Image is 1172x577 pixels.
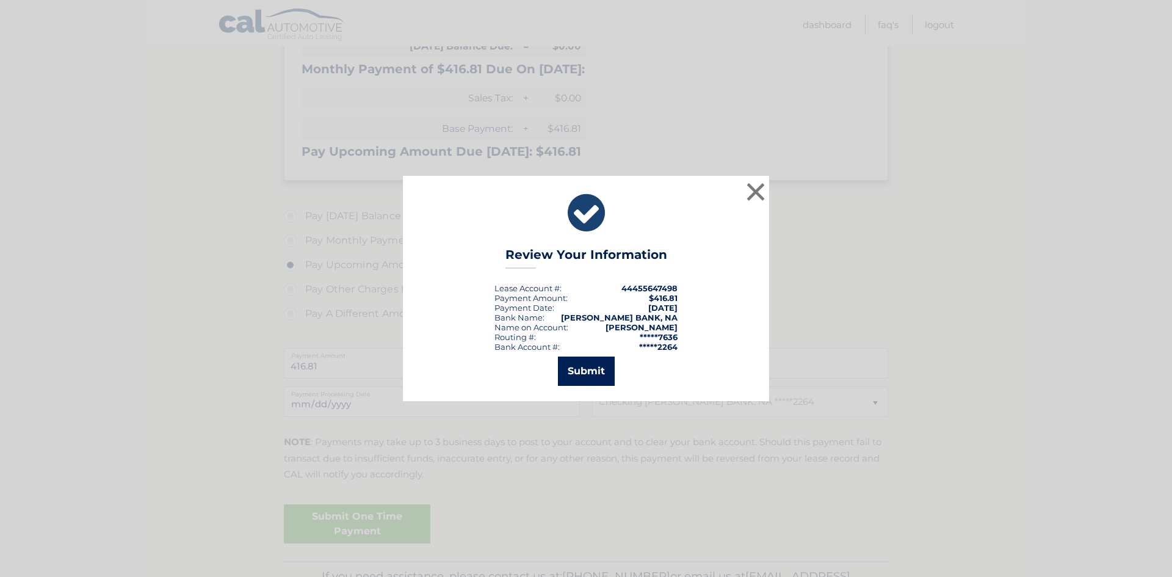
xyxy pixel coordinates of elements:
[494,322,568,332] div: Name on Account:
[649,293,678,303] span: $416.81
[494,313,544,322] div: Bank Name:
[505,247,667,269] h3: Review Your Information
[494,342,560,352] div: Bank Account #:
[606,322,678,332] strong: [PERSON_NAME]
[648,303,678,313] span: [DATE]
[558,357,615,386] button: Submit
[494,332,536,342] div: Routing #:
[494,293,568,303] div: Payment Amount:
[494,283,562,293] div: Lease Account #:
[561,313,678,322] strong: [PERSON_NAME] BANK, NA
[494,303,554,313] div: :
[743,180,768,204] button: ×
[621,283,678,293] strong: 44455647498
[494,303,552,313] span: Payment Date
